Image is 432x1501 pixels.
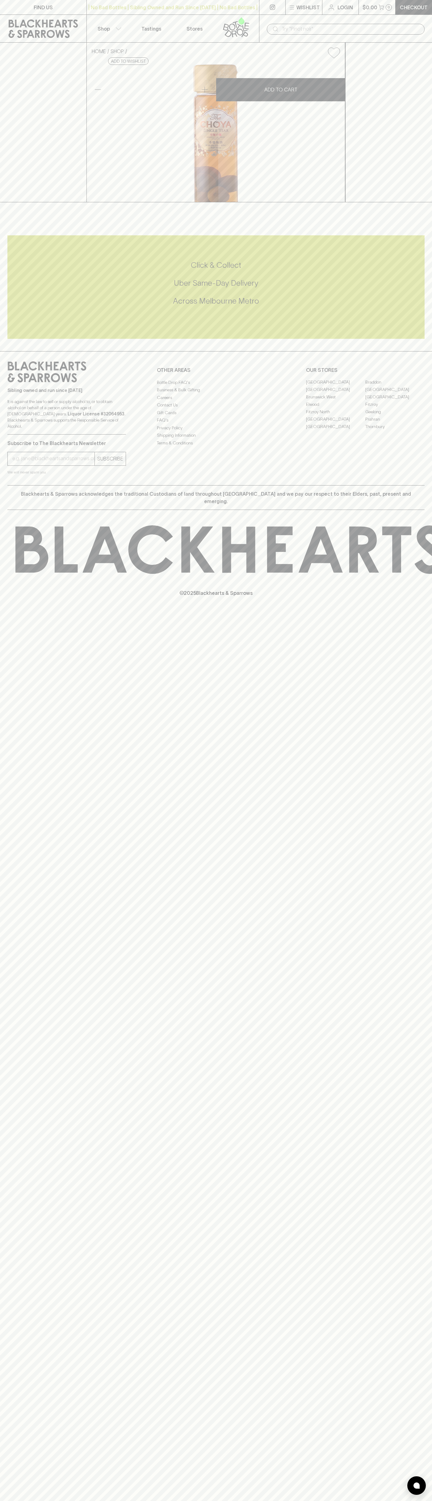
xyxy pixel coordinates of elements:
input: e.g. jane@blackheartsandsparrows.com.au [12,454,94,464]
h5: Across Melbourne Metro [7,296,425,306]
p: FIND US [34,4,53,11]
p: Tastings [141,25,161,32]
a: Gift Cards [157,409,275,416]
img: 19794.png [87,63,345,202]
p: Login [338,4,353,11]
p: We will never spam you [7,469,126,475]
button: ADD TO CART [216,78,345,101]
a: Tastings [130,15,173,42]
div: Call to action block [7,235,425,339]
a: Geelong [365,408,425,416]
a: [GEOGRAPHIC_DATA] [306,379,365,386]
a: FAQ's [157,417,275,424]
a: SHOP [111,48,124,54]
a: Prahran [365,416,425,423]
p: Sibling owned and run since [DATE] [7,387,126,393]
p: Checkout [400,4,428,11]
p: ADD TO CART [264,86,297,93]
p: OUR STORES [306,366,425,374]
p: Subscribe to The Blackhearts Newsletter [7,439,126,447]
button: Add to wishlist [108,57,149,65]
a: [GEOGRAPHIC_DATA] [365,386,425,393]
p: OTHER AREAS [157,366,275,374]
a: [GEOGRAPHIC_DATA] [365,393,425,401]
a: Business & Bulk Gifting [157,386,275,394]
img: bubble-icon [413,1482,420,1489]
p: Shop [98,25,110,32]
h5: Click & Collect [7,260,425,270]
a: Careers [157,394,275,401]
input: Try "Pinot noir" [282,24,420,34]
a: Brunswick West [306,393,365,401]
a: Bottle Drop FAQ's [157,379,275,386]
h5: Uber Same-Day Delivery [7,278,425,288]
a: [GEOGRAPHIC_DATA] [306,416,365,423]
a: Fitzroy [365,401,425,408]
p: It is against the law to sell or supply alcohol to, or to obtain alcohol on behalf of a person un... [7,398,126,429]
a: Contact Us [157,402,275,409]
a: HOME [92,48,106,54]
a: Shipping Information [157,432,275,439]
button: Shop [87,15,130,42]
a: [GEOGRAPHIC_DATA] [306,423,365,431]
p: 0 [388,6,390,9]
a: Fitzroy North [306,408,365,416]
a: Terms & Conditions [157,439,275,447]
a: Braddon [365,379,425,386]
button: Add to wishlist [325,45,342,61]
p: SUBSCRIBE [97,455,123,462]
p: $0.00 [363,4,377,11]
a: Thornbury [365,423,425,431]
p: Blackhearts & Sparrows acknowledges the traditional Custodians of land throughout [GEOGRAPHIC_DAT... [12,490,420,505]
a: Stores [173,15,216,42]
a: Elwood [306,401,365,408]
a: Privacy Policy [157,424,275,431]
p: Stores [187,25,203,32]
strong: Liquor License #32064953 [68,411,124,416]
p: Wishlist [296,4,320,11]
button: SUBSCRIBE [95,452,126,465]
a: [GEOGRAPHIC_DATA] [306,386,365,393]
